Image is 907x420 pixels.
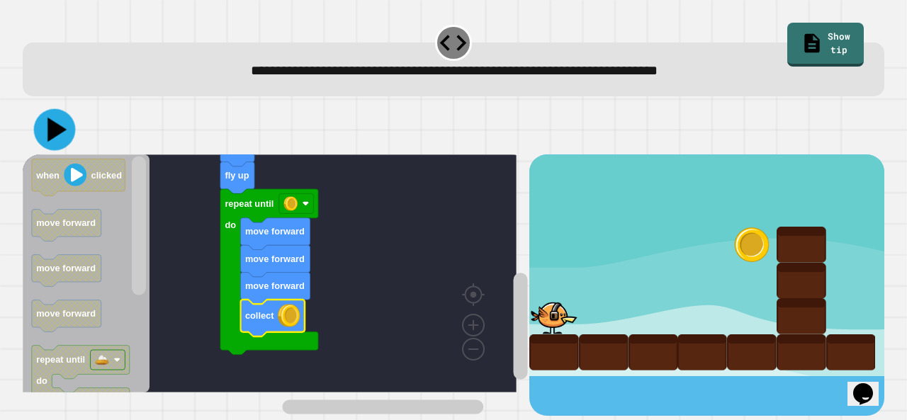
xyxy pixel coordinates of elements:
[35,170,60,181] text: when
[36,376,47,387] text: do
[36,355,85,365] text: repeat until
[36,263,96,274] text: move forward
[847,363,893,406] iframe: chat widget
[787,23,864,67] a: Show tip
[91,170,122,181] text: clicked
[245,311,274,322] text: collect
[23,154,529,415] div: Blockly Workspace
[225,198,274,209] text: repeat until
[245,254,305,264] text: move forward
[225,171,249,181] text: fly up
[245,281,305,292] text: move forward
[36,218,96,229] text: move forward
[225,220,236,230] text: do
[36,309,96,319] text: move forward
[245,227,305,237] text: move forward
